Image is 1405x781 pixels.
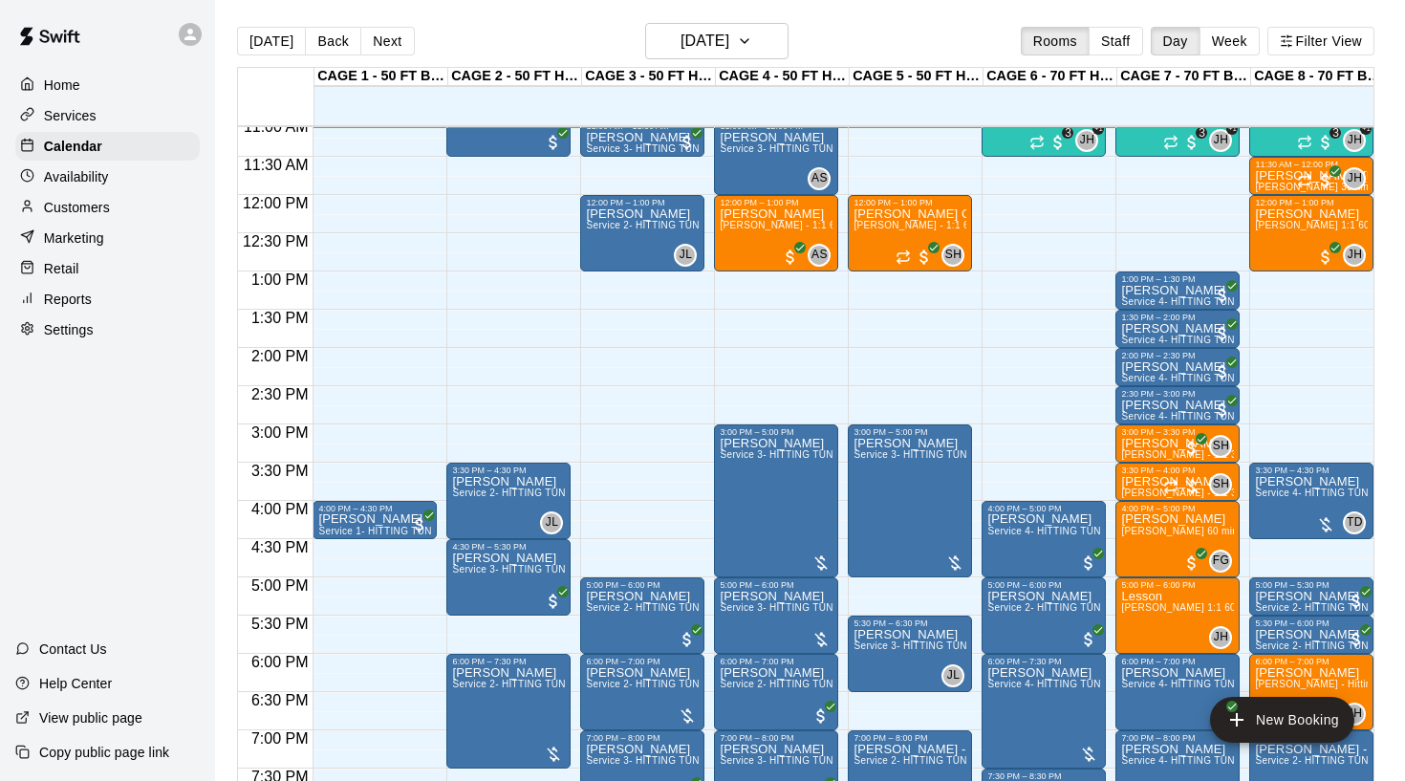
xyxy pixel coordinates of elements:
[448,68,582,86] div: CAGE 2 - 50 FT HYBRID BB/SB
[714,195,838,271] div: 12:00 PM – 1:00 PM: Allie Skaggs - 1:1 60min softball Hitting / Fielding instruction
[815,167,831,190] span: Allie Skaggs
[720,449,958,460] span: Service 3- HITTING TUNNEL RENTAL - 50ft Softball
[44,290,92,309] p: Reports
[714,119,838,195] div: 11:00 AM – 12:00 PM: Allie Lesson
[1213,324,1232,343] span: All customers have paid
[1209,550,1232,573] div: Frankie Gulko
[44,198,110,217] p: Customers
[446,539,571,616] div: 4:30 PM – 5:30 PM: Madelyn Shear
[1213,437,1229,456] span: SH
[987,679,1230,689] span: Service 4- HITTING TUNNEL RENTAL - 70ft Baseball
[1029,135,1045,150] span: Recurring event
[1255,618,1368,628] div: 5:30 PM – 6:00 PM
[811,706,831,726] span: All customers have paid
[1213,362,1232,381] span: All customers have paid
[238,195,313,211] span: 12:00 PM
[1121,351,1234,360] div: 2:00 PM – 2:30 PM
[720,602,958,613] span: Service 3- HITTING TUNNEL RENTAL - 50ft Softball
[1213,706,1232,726] span: All customers have paid
[854,640,1092,651] span: Service 3- HITTING TUNNEL RENTAL - 50ft Softball
[1196,127,1207,139] span: 3
[1209,435,1232,458] div: Scott Hairston
[1121,449,1386,460] span: [PERSON_NAME] - 1:1 30 min Baseball Hitting instruction
[1210,697,1354,743] button: add
[1214,131,1228,150] span: JH
[1217,473,1232,496] span: Scott Hairston
[239,157,313,173] span: 11:30 AM
[540,511,563,534] div: Josh Lusby
[1121,373,1364,383] span: Service 4- HITTING TUNNEL RENTAL - 70ft Baseball
[546,513,558,532] span: JL
[1021,27,1090,55] button: Rooms
[39,708,142,727] p: View public page
[247,386,313,402] span: 2:30 PM
[1347,630,1366,649] span: All customers have paid
[1316,133,1335,152] span: 3 / 11 customers have paid
[1213,401,1232,420] span: All customers have paid
[945,246,962,265] span: SH
[1115,501,1240,577] div: 4:00 PM – 5:00 PM: Jaxton Brown
[854,618,966,628] div: 5:30 PM – 6:30 PM
[854,755,1096,766] span: Service 2- HITTING TUNNEL RENTAL - 50ft Baseball
[811,246,828,265] span: AS
[1121,679,1364,689] span: Service 4- HITTING TUNNEL RENTAL - 70ft Baseball
[1121,602,1331,613] span: [PERSON_NAME] 1:1 60 min. pitching Lesson
[44,76,80,95] p: Home
[1217,129,1232,152] span: John Havird & 1 other
[983,68,1117,86] div: CAGE 6 - 70 FT HIT TRAX
[1351,511,1366,534] span: Tyler Driver
[1209,129,1232,152] div: John Havird
[1297,173,1312,188] span: Recurring event
[39,640,107,659] p: Contact Us
[1217,550,1232,573] span: Frankie Gulko
[1115,386,1240,424] div: 2:30 PM – 3:00 PM: Isaiah Delviken
[1255,580,1368,590] div: 5:00 PM – 5:30 PM
[452,466,565,475] div: 3:30 PM – 4:30 PM
[808,167,831,190] div: Allie Skaggs
[987,657,1100,666] div: 6:00 PM – 7:30 PM
[314,68,448,86] div: CAGE 1 - 50 FT BASEBALL w/ Auto Feeder
[896,249,911,265] span: Recurring event
[714,424,838,577] div: 3:00 PM – 5:00 PM: Service 3- HITTING TUNNEL RENTAL - 50ft Softball
[582,68,716,86] div: CAGE 3 - 50 FT HYBRID BB/SB
[318,504,431,513] div: 4:00 PM – 4:30 PM
[1351,167,1366,190] span: John Havird
[548,511,563,534] span: Josh Lusby
[247,577,313,594] span: 5:00 PM
[1121,755,1364,766] span: Service 4- HITTING TUNNEL RENTAL - 70ft Baseball
[949,244,964,267] span: Scott Hairston
[1213,286,1232,305] span: All customers have paid
[1121,504,1234,513] div: 4:00 PM – 5:00 PM
[1121,466,1234,475] div: 3:30 PM – 4:00 PM
[1115,424,1240,463] div: 3:00 PM – 3:30 PM: RJ Thevenot
[15,71,200,99] div: Home
[1255,198,1368,207] div: 12:00 PM – 1:00 PM
[678,133,697,152] span: All customers have paid
[247,730,313,747] span: 7:00 PM
[586,602,829,613] span: Service 2- HITTING TUNNEL RENTAL - 50ft Baseball
[580,577,704,654] div: 5:00 PM – 6:00 PM: David Logan
[720,198,832,207] div: 12:00 PM – 1:00 PM
[1115,463,1240,501] div: 3:30 PM – 4:00 PM: Scott Hairston - 1:1 30 min Baseball Hitting instruction
[580,195,704,271] div: 12:00 PM – 1:00 PM: Josh Lesson
[982,577,1106,654] div: 5:00 PM – 6:00 PM: Service 2- HITTING TUNNEL RENTAL - 50ft Baseball
[247,310,313,326] span: 1:30 PM
[39,743,169,762] p: Copy public page link
[1121,733,1234,743] div: 7:00 PM – 8:00 PM
[1348,169,1362,188] span: JH
[586,733,699,743] div: 7:00 PM – 8:00 PM
[848,616,972,692] div: 5:30 PM – 6:30 PM: Josh Lesson
[44,106,97,125] p: Services
[1121,296,1364,307] span: Service 4- HITTING TUNNEL RENTAL - 70ft Baseball
[1163,135,1178,150] span: Recurring event
[238,233,313,249] span: 12:30 PM
[586,755,824,766] span: Service 3- HITTING TUNNEL RENTAL - 50ft Softball
[1121,313,1234,322] div: 1:30 PM – 2:00 PM
[714,577,838,654] div: 5:00 PM – 6:00 PM: Service 3- HITTING TUNNEL RENTAL - 50ft Softball
[680,246,692,265] span: JL
[716,68,850,86] div: CAGE 4 - 50 FT HYBRID BB/SB
[1226,123,1238,135] span: +1
[44,320,94,339] p: Settings
[1347,592,1366,611] span: All customers have paid
[720,220,1020,230] span: [PERSON_NAME] - 1:1 60min softball Hitting / Fielding instruction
